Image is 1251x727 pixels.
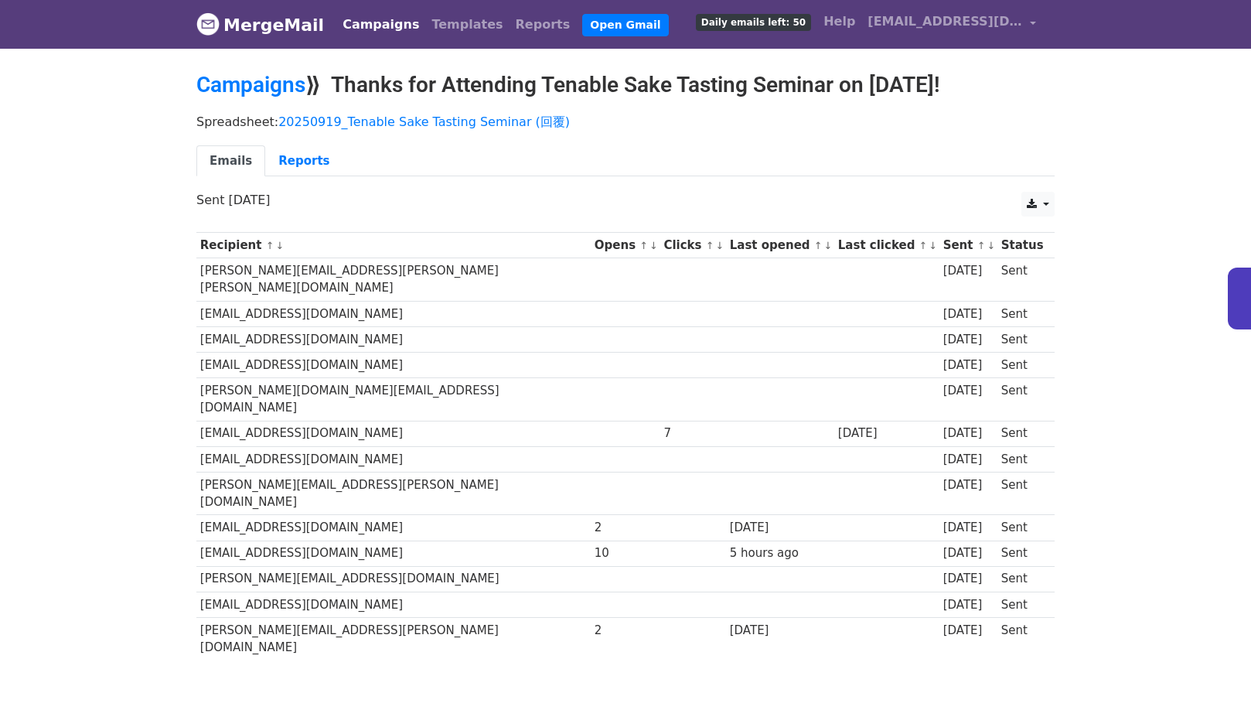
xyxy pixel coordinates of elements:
a: Reports [510,9,577,40]
div: [DATE] [943,357,994,374]
td: [EMAIL_ADDRESS][DOMAIN_NAME] [196,541,591,566]
img: MergeMail logo [196,12,220,36]
td: Sent [997,566,1047,592]
td: Sent [997,592,1047,617]
td: Sent [997,541,1047,566]
div: [DATE] [943,262,994,280]
td: [PERSON_NAME][EMAIL_ADDRESS][PERSON_NAME][DOMAIN_NAME] [196,472,591,515]
a: Campaigns [196,72,305,97]
a: ↑ [919,240,928,251]
td: Sent [997,352,1047,377]
td: [PERSON_NAME][EMAIL_ADDRESS][PERSON_NAME][DOMAIN_NAME] [196,617,591,660]
a: ↑ [639,240,648,251]
div: [DATE] [943,622,994,640]
a: ↓ [929,240,937,251]
th: Clicks [660,233,726,258]
a: ↓ [649,240,658,251]
div: [DATE] [730,519,830,537]
a: 20250919_Tenable Sake Tasting Seminar (回覆) [278,114,570,129]
td: Sent [997,421,1047,446]
a: Daily emails left: 50 [690,6,817,37]
div: 5 hours ago [730,544,830,562]
div: [DATE] [943,331,994,349]
div: [DATE] [943,519,994,537]
th: Sent [939,233,997,258]
a: Reports [265,145,343,177]
div: [DATE] [943,544,994,562]
td: [PERSON_NAME][DOMAIN_NAME][EMAIL_ADDRESS][DOMAIN_NAME] [196,378,591,422]
th: Last clicked [834,233,939,258]
a: ↓ [987,240,995,251]
th: Status [997,233,1047,258]
a: ↑ [814,240,823,251]
iframe: Chat Widget [1174,653,1251,727]
td: Sent [997,472,1047,515]
div: 2 [595,622,656,640]
a: ↑ [266,240,274,251]
div: 聊天小组件 [1174,653,1251,727]
div: [DATE] [943,305,994,323]
div: [DATE] [730,622,830,640]
div: [DATE] [943,570,994,588]
th: Recipient [196,233,591,258]
td: Sent [997,378,1047,422]
td: [EMAIL_ADDRESS][DOMAIN_NAME] [196,352,591,377]
a: ↑ [977,240,986,251]
a: Campaigns [336,9,425,40]
td: Sent [997,301,1047,326]
a: ↑ [706,240,714,251]
td: [PERSON_NAME][EMAIL_ADDRESS][DOMAIN_NAME] [196,566,591,592]
td: Sent [997,258,1047,302]
td: [EMAIL_ADDRESS][DOMAIN_NAME] [196,421,591,446]
td: [EMAIL_ADDRESS][DOMAIN_NAME] [196,592,591,617]
td: [PERSON_NAME][EMAIL_ADDRESS][PERSON_NAME][PERSON_NAME][DOMAIN_NAME] [196,258,591,302]
td: Sent [997,515,1047,541]
span: [EMAIL_ADDRESS][DOMAIN_NAME] [868,12,1022,31]
td: Sent [997,446,1047,472]
h2: ⟫ Thanks for Attending Tenable Sake Tasting Seminar on [DATE]! [196,72,1055,98]
td: [EMAIL_ADDRESS][DOMAIN_NAME] [196,446,591,472]
div: [DATE] [838,425,936,442]
a: ↓ [824,240,833,251]
div: 2 [595,519,656,537]
div: 10 [595,544,656,562]
a: Templates [425,9,509,40]
td: Sent [997,617,1047,660]
div: [DATE] [943,382,994,400]
div: [DATE] [943,476,994,494]
div: [DATE] [943,451,994,469]
td: [EMAIL_ADDRESS][DOMAIN_NAME] [196,301,591,326]
a: [EMAIL_ADDRESS][DOMAIN_NAME] [861,6,1042,43]
a: Emails [196,145,265,177]
td: [EMAIL_ADDRESS][DOMAIN_NAME] [196,326,591,352]
a: ↓ [715,240,724,251]
div: [DATE] [943,425,994,442]
p: Spreadsheet: [196,114,1055,130]
div: [DATE] [943,596,994,614]
p: Sent [DATE] [196,192,1055,208]
a: MergeMail [196,9,324,41]
th: Opens [591,233,660,258]
td: Sent [997,326,1047,352]
a: ↓ [275,240,284,251]
th: Last opened [726,233,834,258]
div: 7 [663,425,722,442]
td: [EMAIL_ADDRESS][DOMAIN_NAME] [196,515,591,541]
span: Daily emails left: 50 [696,14,811,31]
a: Open Gmail [582,14,668,36]
a: Help [817,6,861,37]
